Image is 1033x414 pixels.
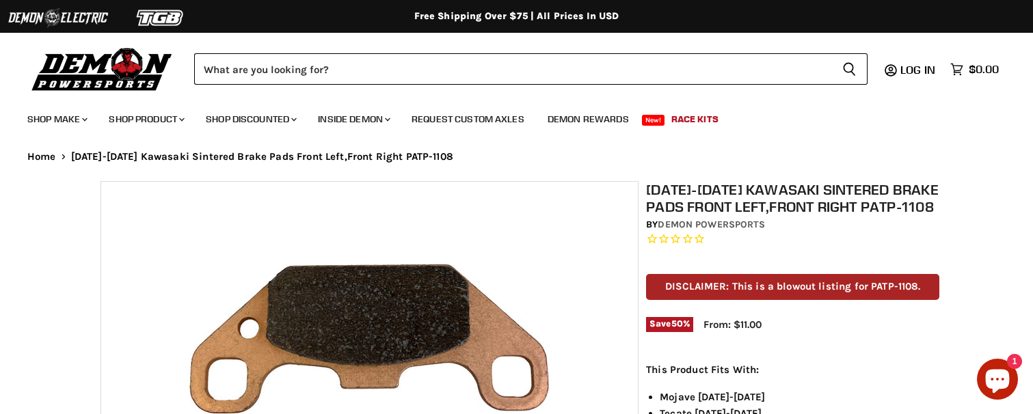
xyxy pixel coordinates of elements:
[196,105,305,133] a: Shop Discounted
[646,232,939,247] span: Rated 0.0 out of 5 stars 0 reviews
[194,53,831,85] input: Search
[646,274,939,299] p: DISCLAIMER: This is a blowout listing for PATP-1108.
[642,115,665,126] span: New!
[27,44,177,93] img: Demon Powersports
[661,105,729,133] a: Race Kits
[17,100,995,133] ul: Main menu
[71,151,453,163] span: [DATE]-[DATE] Kawasaki Sintered Brake Pads Front Left,Front Right PATP-1108
[646,361,939,378] p: This Product Fits With:
[27,151,56,163] a: Home
[7,5,109,31] img: Demon Electric Logo 2
[894,64,943,76] a: Log in
[831,53,868,85] button: Search
[308,105,399,133] a: Inside Demon
[646,317,693,332] span: Save %
[703,318,762,331] span: From: $11.00
[537,105,639,133] a: Demon Rewards
[109,5,212,31] img: TGB Logo 2
[98,105,193,133] a: Shop Product
[17,105,96,133] a: Shop Make
[646,181,939,215] h1: [DATE]-[DATE] Kawasaki Sintered Brake Pads Front Left,Front Right PATP-1108
[658,219,764,230] a: Demon Powersports
[194,53,868,85] form: Product
[671,318,683,329] span: 50
[646,217,939,232] div: by
[401,105,535,133] a: Request Custom Axles
[660,389,939,405] li: Mojave [DATE]-[DATE]
[969,63,999,76] span: $0.00
[900,63,935,77] span: Log in
[943,59,1006,79] a: $0.00
[973,359,1022,403] inbox-online-store-chat: Shopify online store chat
